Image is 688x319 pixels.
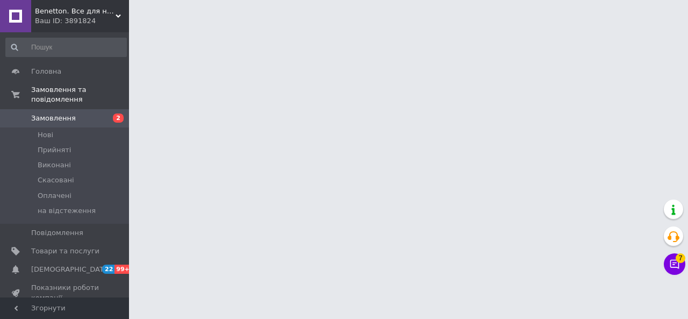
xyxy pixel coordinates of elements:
span: 22 [102,265,114,274]
span: Товари та послуги [31,246,99,256]
span: Оплачені [38,191,71,201]
span: на відстеження [38,206,96,216]
span: Головна [31,67,61,76]
button: Чат з покупцем7 [664,253,685,275]
span: Показники роботи компанії [31,283,99,302]
span: Скасовані [38,175,74,185]
span: 99+ [114,265,132,274]
span: 7 [676,253,685,263]
span: Повідомлення [31,228,83,238]
div: Ваш ID: 3891824 [35,16,129,26]
span: Замовлення [31,114,76,123]
span: Нові [38,130,53,140]
span: Замовлення та повідомлення [31,85,129,104]
span: Прийняті [38,145,71,155]
input: Пошук [5,38,127,57]
span: Виконані [38,160,71,170]
span: [DEMOGRAPHIC_DATA] [31,265,111,274]
span: 2 [113,114,124,123]
span: Benetton. Все для нарощування волосся [35,6,116,16]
